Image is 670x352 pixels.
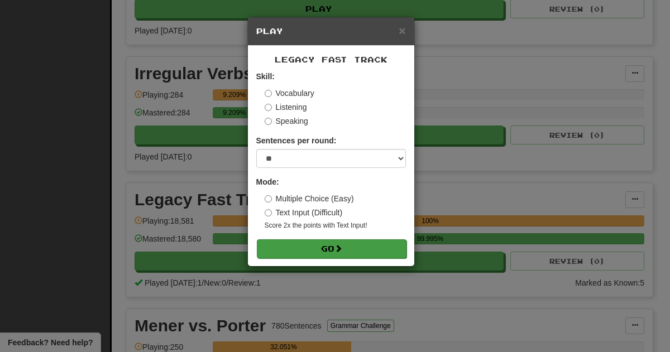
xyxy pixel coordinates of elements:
input: Multiple Choice (Easy) [265,195,272,202]
strong: Skill: [256,72,275,81]
span: Legacy Fast Track [275,55,387,64]
strong: Mode: [256,177,279,186]
label: Vocabulary [265,88,314,99]
label: Listening [265,102,307,113]
input: Vocabulary [265,90,272,97]
small: Score 2x the points with Text Input ! [265,221,406,230]
label: Text Input (Difficult) [265,207,343,218]
label: Sentences per round: [256,135,337,146]
button: Go [257,239,406,258]
label: Speaking [265,115,308,127]
button: Close [399,25,405,36]
input: Text Input (Difficult) [265,209,272,216]
input: Speaking [265,118,272,125]
h5: Play [256,26,406,37]
label: Multiple Choice (Easy) [265,193,354,204]
input: Listening [265,104,272,111]
span: × [399,24,405,37]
